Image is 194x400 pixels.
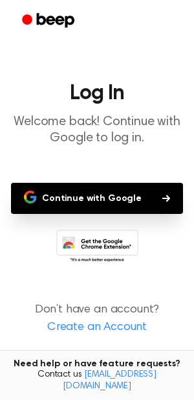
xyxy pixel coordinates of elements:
[13,8,86,34] a: Beep
[63,370,156,391] a: [EMAIL_ADDRESS][DOMAIN_NAME]
[10,114,184,147] p: Welcome back! Continue with Google to log in.
[8,370,186,392] span: Contact us
[11,183,183,214] button: Continue with Google
[10,83,184,104] h1: Log In
[13,319,181,336] a: Create an Account
[10,301,184,336] p: Don’t have an account?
